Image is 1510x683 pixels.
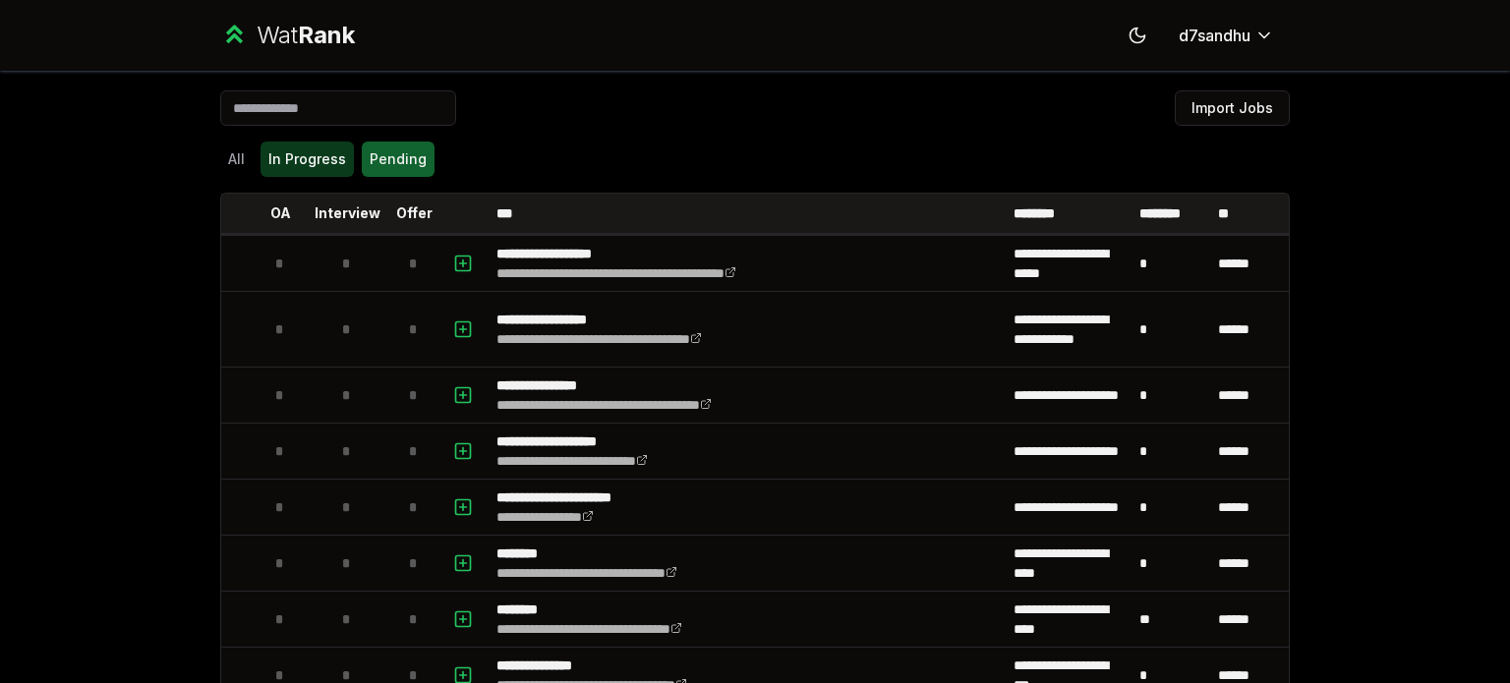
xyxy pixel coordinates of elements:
[261,142,354,177] button: In Progress
[298,21,355,49] span: Rank
[220,20,355,51] a: WatRank
[270,203,291,223] p: OA
[1175,90,1290,126] button: Import Jobs
[220,142,253,177] button: All
[362,142,435,177] button: Pending
[1179,24,1250,47] span: d7sandhu
[396,203,433,223] p: Offer
[257,20,355,51] div: Wat
[315,203,380,223] p: Interview
[1163,18,1290,53] button: d7sandhu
